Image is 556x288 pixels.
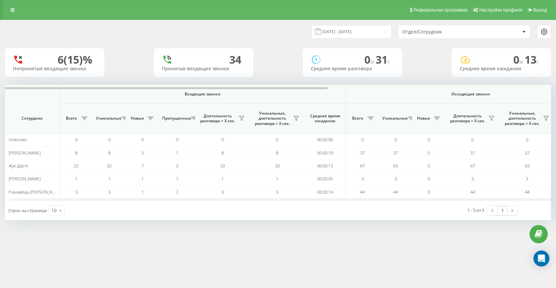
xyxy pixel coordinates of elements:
div: 10 [51,207,57,214]
span: Выход [533,7,547,13]
span: 20 [107,163,112,169]
td: 00:00:14 [304,185,346,198]
span: 3 [361,176,364,182]
span: Длительность разговора > Х сек. [199,113,237,124]
span: 0 [364,52,376,67]
span: 8 [276,150,278,156]
span: 1 [141,176,144,182]
span: 3 [276,189,278,195]
span: 3 [221,189,224,195]
span: Всего [349,116,366,121]
span: м [370,58,376,65]
span: 0 [428,137,430,143]
span: 0 [361,137,364,143]
div: Среднее время ожидания [460,66,543,72]
span: 0 [428,150,430,156]
a: 1 [497,206,507,215]
span: 3 [75,189,77,195]
span: 1 [176,150,178,156]
span: 0 [526,137,528,143]
td: 00:00:13 [304,159,346,172]
span: Уникальные, длительность разговора > Х сек. [503,111,541,126]
span: Уникальные [382,116,406,121]
span: Жук Дар'я [9,163,28,169]
span: 67 [360,163,365,169]
span: 44 [525,189,530,195]
span: 0 [276,137,278,143]
span: 37 [393,150,398,156]
span: 2 [176,189,178,195]
div: Отдел/Сотрудник [402,29,481,35]
span: 3 [394,176,397,182]
span: 31 [376,52,390,67]
span: 0 [141,137,144,143]
span: Реферальная программа [413,7,468,13]
span: 1 [141,189,144,195]
span: Новые [415,116,432,121]
span: c [536,58,539,65]
span: 0 [471,137,474,143]
div: Open Intercom Messenger [533,251,549,266]
div: Принятые входящие звонки [162,66,245,72]
span: 37 [525,150,530,156]
span: 63 [393,163,398,169]
span: 44 [360,189,365,195]
span: Новые [129,116,146,121]
span: 8 [108,150,111,156]
span: Сотрудник [11,116,54,121]
span: 0 [176,137,178,143]
div: 6 (15)% [58,53,92,66]
span: c [388,58,390,65]
span: 0 [428,189,430,195]
span: Среднее время ожидания [309,113,341,124]
div: 1 - 5 из 5 [467,207,484,213]
span: Рашавець [PERSON_NAME] [9,189,62,195]
span: Входящие звонки [77,91,328,97]
span: 8 [221,150,224,156]
span: м [519,58,525,65]
td: 00:00:05 [304,172,346,185]
span: Длительность разговора > Х сек. [448,113,486,124]
span: 0 [75,137,77,143]
span: 2 [176,163,178,169]
span: 3 [526,176,528,182]
span: Unknown [9,137,27,143]
span: 3 [108,189,111,195]
span: 0 [394,137,397,143]
span: 20 [275,163,280,169]
span: 44 [393,189,398,195]
td: 00:00:00 [304,133,346,146]
div: Среднее время разговора [311,66,394,72]
span: 44 [470,189,475,195]
span: [PERSON_NAME] [9,150,41,156]
span: Всего [63,116,79,121]
span: 3 [141,150,144,156]
span: Настройки профиля [479,7,522,13]
div: 34 [229,53,241,66]
span: 67 [470,163,475,169]
span: 1 [108,176,111,182]
span: 0 [428,163,430,169]
span: Уникальные, длительность разговора > Х сек. [253,111,291,126]
span: 8 [75,150,77,156]
span: [PERSON_NAME] [9,176,41,182]
span: 1 [221,176,224,182]
span: 7 [141,163,144,169]
span: Уникальные [96,116,120,121]
span: 0 [513,52,525,67]
span: 22 [74,163,78,169]
span: 22 [220,163,225,169]
span: 1 [75,176,77,182]
span: 0 [428,176,430,182]
span: 0 [108,137,111,143]
span: 1 [176,176,178,182]
div: Непринятые входящие звонки [13,66,96,72]
span: 63 [525,163,530,169]
span: 13 [525,52,539,67]
span: 0 [221,137,224,143]
td: 00:00:19 [304,146,346,159]
span: 3 [471,176,474,182]
span: Пропущенные [162,116,189,121]
span: 37 [470,150,475,156]
span: Строк на странице [8,207,47,213]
